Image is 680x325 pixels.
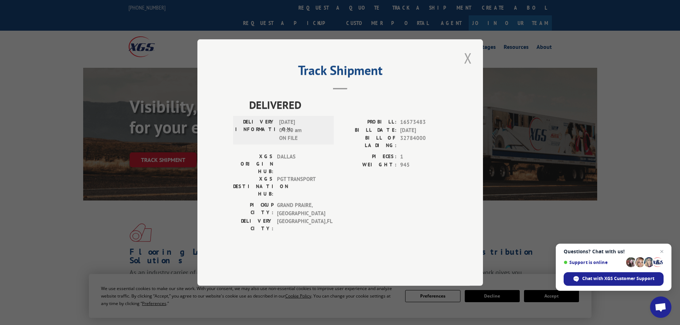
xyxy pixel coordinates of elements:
[233,175,273,198] label: XGS DESTINATION HUB:
[400,126,447,134] span: [DATE]
[233,153,273,175] label: XGS ORIGIN HUB:
[249,97,447,113] span: DELIVERED
[233,217,273,232] label: DELIVERY CITY:
[564,260,624,265] span: Support is online
[650,296,671,318] a: Open chat
[564,272,664,286] span: Chat with XGS Customer Support
[582,275,654,282] span: Chat with XGS Customer Support
[340,153,397,161] label: PIECES:
[233,201,273,217] label: PICKUP CITY:
[340,118,397,126] label: PROBILL:
[277,175,325,198] span: PGT TRANSPORT
[277,153,325,175] span: DALLAS
[462,48,474,68] button: Close modal
[340,134,397,149] label: BILL OF LADING:
[564,249,664,254] span: Questions? Chat with us!
[277,201,325,217] span: GRAND PRAIRE , [GEOGRAPHIC_DATA]
[277,217,325,232] span: [GEOGRAPHIC_DATA] , FL
[279,118,327,142] span: [DATE] 04:00 am ON FILE
[400,118,447,126] span: 16573483
[400,161,447,169] span: 945
[400,153,447,161] span: 1
[400,134,447,149] span: 32784000
[235,118,276,142] label: DELIVERY INFORMATION:
[233,65,447,79] h2: Track Shipment
[340,161,397,169] label: WEIGHT:
[340,126,397,134] label: BILL DATE:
